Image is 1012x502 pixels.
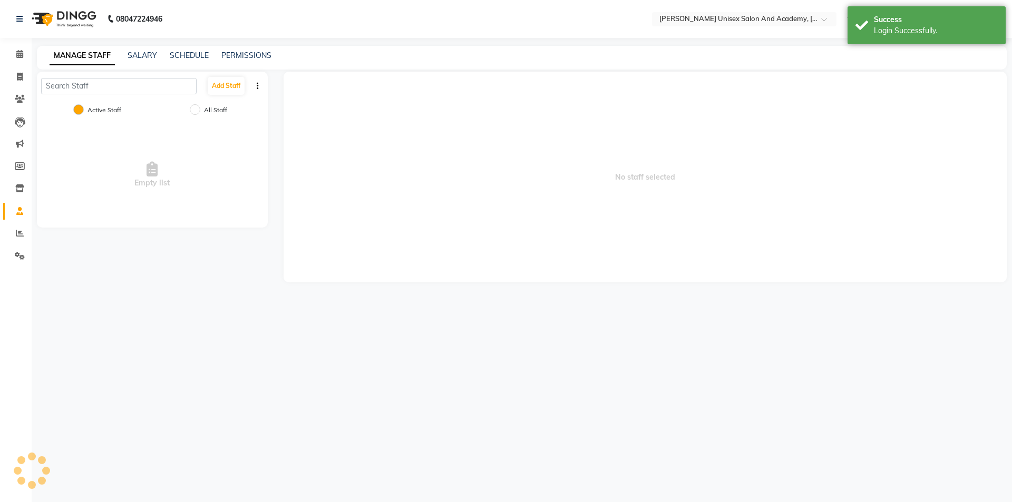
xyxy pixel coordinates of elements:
[87,105,121,115] label: Active Staff
[37,122,268,228] div: Empty list
[284,72,1007,282] span: No staff selected
[221,51,271,60] a: PERMISSIONS
[41,78,197,94] input: Search Staff
[128,51,157,60] a: SALARY
[27,4,99,34] img: logo
[170,51,209,60] a: SCHEDULE
[204,105,227,115] label: All Staff
[116,4,162,34] b: 08047224946
[874,14,998,25] div: Success
[874,25,998,36] div: Login Successfully.
[208,77,245,95] button: Add Staff
[50,46,115,65] a: MANAGE STAFF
